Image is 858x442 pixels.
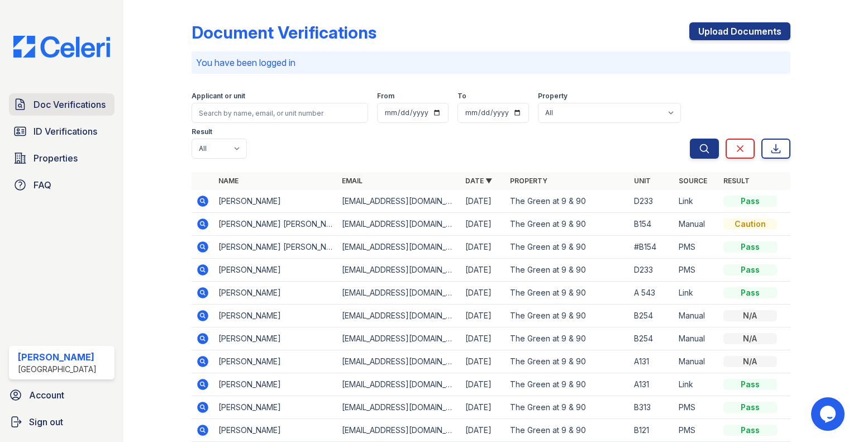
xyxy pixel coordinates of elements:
a: Doc Verifications [9,93,115,116]
td: D233 [630,190,674,213]
td: [EMAIL_ADDRESS][DOMAIN_NAME] [337,213,461,236]
div: N/A [723,356,777,367]
td: [EMAIL_ADDRESS][DOMAIN_NAME] [337,305,461,327]
td: [DATE] [461,419,506,442]
td: [EMAIL_ADDRESS][DOMAIN_NAME] [337,419,461,442]
td: D233 [630,259,674,282]
td: PMS [674,419,719,442]
a: Unit [634,177,651,185]
td: [EMAIL_ADDRESS][DOMAIN_NAME] [337,373,461,396]
div: [PERSON_NAME] [18,350,97,364]
td: Manual [674,327,719,350]
td: [PERSON_NAME] [214,419,337,442]
td: The Green at 9 & 90 [506,305,629,327]
td: [DATE] [461,396,506,419]
td: PMS [674,396,719,419]
div: N/A [723,310,777,321]
td: [PERSON_NAME] [214,350,337,373]
a: Source [679,177,707,185]
div: Pass [723,264,777,275]
td: [PERSON_NAME] [214,327,337,350]
div: Pass [723,402,777,413]
td: Link [674,282,719,305]
td: [DATE] [461,373,506,396]
td: [EMAIL_ADDRESS][DOMAIN_NAME] [337,350,461,373]
td: [EMAIL_ADDRESS][DOMAIN_NAME] [337,327,461,350]
a: Account [4,384,119,406]
a: Sign out [4,411,119,433]
span: FAQ [34,178,51,192]
td: PMS [674,259,719,282]
a: Date ▼ [465,177,492,185]
td: The Green at 9 & 90 [506,327,629,350]
td: [EMAIL_ADDRESS][DOMAIN_NAME] [337,236,461,259]
iframe: chat widget [811,397,847,431]
td: [PERSON_NAME] [214,305,337,327]
td: [PERSON_NAME] [214,190,337,213]
td: Manual [674,213,719,236]
td: Link [674,373,719,396]
td: The Green at 9 & 90 [506,419,629,442]
td: [EMAIL_ADDRESS][DOMAIN_NAME] [337,190,461,213]
a: ID Verifications [9,120,115,142]
div: N/A [723,333,777,344]
td: [DATE] [461,236,506,259]
td: #B154 [630,236,674,259]
div: [GEOGRAPHIC_DATA] [18,364,97,375]
input: Search by name, email, or unit number [192,103,368,123]
td: A131 [630,373,674,396]
td: [DATE] [461,190,506,213]
td: [DATE] [461,259,506,282]
div: Pass [723,425,777,436]
td: Manual [674,350,719,373]
a: Result [723,177,750,185]
td: [EMAIL_ADDRESS][DOMAIN_NAME] [337,282,461,305]
td: [PERSON_NAME] [214,282,337,305]
label: Result [192,127,212,136]
a: Property [510,177,547,185]
td: The Green at 9 & 90 [506,396,629,419]
span: ID Verifications [34,125,97,138]
a: FAQ [9,174,115,196]
td: Manual [674,305,719,327]
div: Pass [723,287,777,298]
td: Link [674,190,719,213]
td: [DATE] [461,327,506,350]
div: Pass [723,241,777,253]
span: Doc Verifications [34,98,106,111]
td: [DATE] [461,305,506,327]
td: B254 [630,327,674,350]
td: The Green at 9 & 90 [506,213,629,236]
td: [PERSON_NAME] [PERSON_NAME] [214,236,337,259]
td: B254 [630,305,674,327]
td: PMS [674,236,719,259]
td: The Green at 9 & 90 [506,236,629,259]
span: Account [29,388,64,402]
td: [PERSON_NAME] [214,259,337,282]
td: [DATE] [461,350,506,373]
td: B154 [630,213,674,236]
a: Name [218,177,239,185]
img: CE_Logo_Blue-a8612792a0a2168367f1c8372b55b34899dd931a85d93a1a3d3e32e68fde9ad4.png [4,36,119,58]
span: Properties [34,151,78,165]
span: Sign out [29,415,63,429]
td: The Green at 9 & 90 [506,282,629,305]
td: A131 [630,350,674,373]
label: Property [538,92,568,101]
div: Pass [723,379,777,390]
td: The Green at 9 & 90 [506,350,629,373]
td: [PERSON_NAME] [214,396,337,419]
td: [EMAIL_ADDRESS][DOMAIN_NAME] [337,396,461,419]
label: From [377,92,394,101]
label: To [457,92,466,101]
td: [EMAIL_ADDRESS][DOMAIN_NAME] [337,259,461,282]
a: Upload Documents [689,22,790,40]
td: [PERSON_NAME] [PERSON_NAME] [214,213,337,236]
td: A 543 [630,282,674,305]
td: [PERSON_NAME] [214,373,337,396]
div: Caution [723,218,777,230]
a: Email [342,177,363,185]
p: You have been logged in [196,56,786,69]
td: [DATE] [461,213,506,236]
